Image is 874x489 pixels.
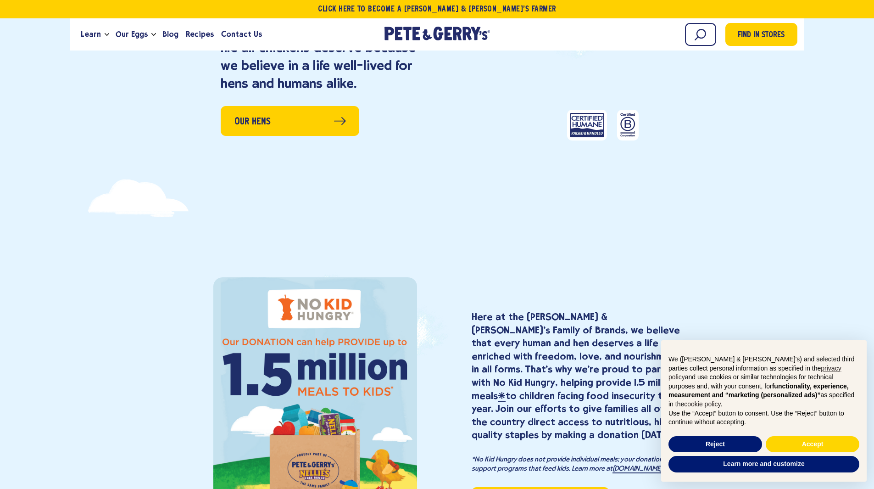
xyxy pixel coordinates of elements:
span: Blog [162,28,178,40]
a: Learn [77,22,105,47]
span: Find in Stores [738,29,785,42]
input: Search [685,23,716,46]
span: Our Hens [234,115,271,129]
a: Recipes [182,22,217,47]
p: We ([PERSON_NAME] & [PERSON_NAME]'s) and selected third parties collect personal information as s... [668,355,859,409]
span: Our Eggs [116,28,148,40]
button: Learn more and customize [668,456,859,472]
a: [DOMAIN_NAME][URL] [612,465,676,473]
button: Open the dropdown menu for Learn [105,33,109,36]
span: Contact Us [221,28,262,40]
a: Our Eggs [112,22,151,47]
span: Recipes [186,28,214,40]
button: Open the dropdown menu for Our Eggs [151,33,156,36]
a: Find in Stores [725,23,797,46]
a: Our Hens [221,106,359,136]
a: Contact Us [217,22,266,47]
button: Accept [766,436,859,453]
a: cookie policy [684,400,720,408]
em: *No Kid Hungry does not provide individual meals; your donations help support programs that feed ... [472,456,680,472]
p: Use the “Accept” button to consent. Use the “Reject” button to continue without accepting. [668,409,859,427]
p: Here at the [PERSON_NAME] & [PERSON_NAME]'s Family of Brands, we believe that every human and hen... [472,310,681,442]
a: Blog [159,22,182,47]
button: Reject [668,436,762,453]
span: Learn [81,28,101,40]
